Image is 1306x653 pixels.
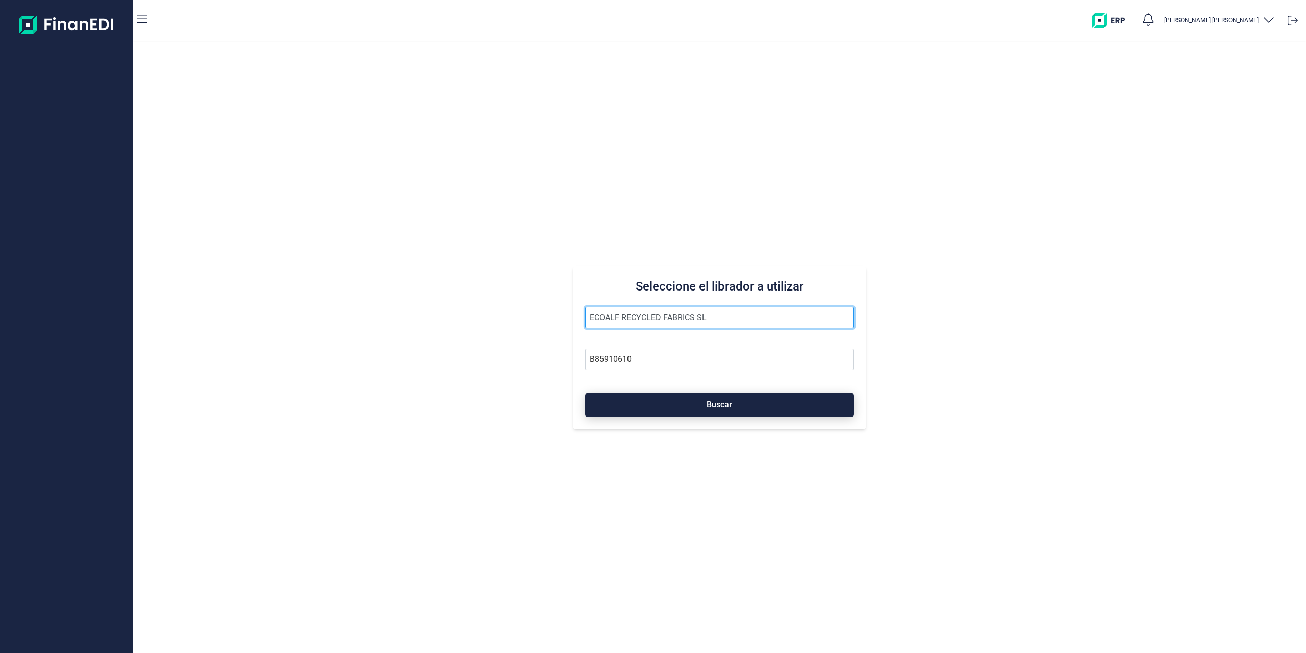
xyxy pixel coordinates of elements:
[19,8,114,41] img: Logo de aplicación
[1164,16,1259,25] p: [PERSON_NAME] [PERSON_NAME]
[1164,13,1275,28] button: [PERSON_NAME] [PERSON_NAME]
[585,307,854,328] input: Seleccione la razón social
[585,393,854,417] button: Buscar
[707,401,732,408] span: Buscar
[1092,13,1133,28] img: erp
[585,278,854,295] h3: Seleccione el librador a utilizar
[585,349,854,370] input: Busque por NIF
